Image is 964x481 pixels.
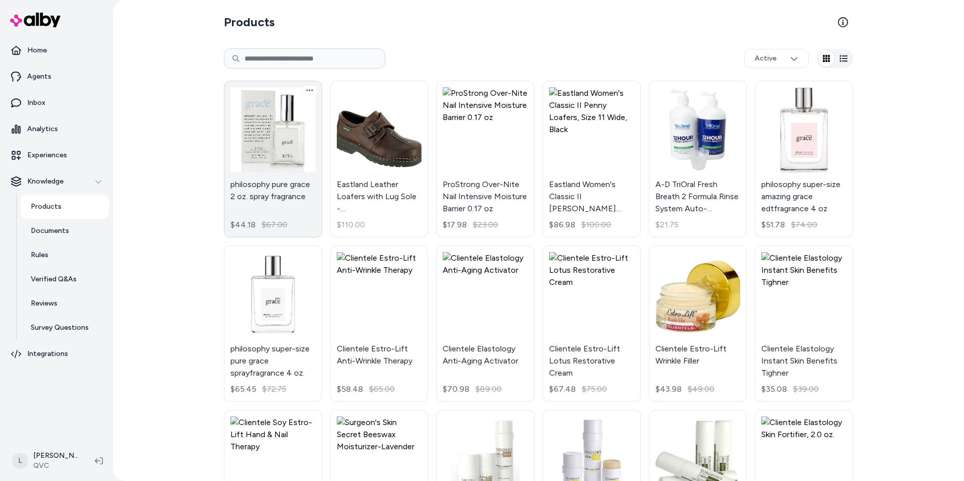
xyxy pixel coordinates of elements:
[21,291,109,316] a: Reviews
[436,81,534,237] a: ProStrong Over-Nite Nail Intensive Moisture Barrier 0.17 ozProStrong Over-Nite Nail Intensive Moi...
[330,246,429,402] a: Clientele Estro-Lift Anti-Wrinkle TherapyClientele Estro-Lift Anti-Wrinkle Therapy$58.48$65.00
[330,81,429,237] a: Eastland Leather Loafers with Lug Sole - Syracuse,10-1/2 MediumEastland Leather Loafers with Lug ...
[436,246,534,402] a: Clientele Elastology Anti-Aging ActivatorClientele Elastology Anti-Aging Activator$70.98$89.00
[4,65,109,89] a: Agents
[27,72,51,82] p: Agents
[744,49,809,68] button: Active
[4,169,109,194] button: Knowledge
[33,461,79,471] span: QVC
[224,81,322,237] a: philosophy pure grace 2 oz. spray fragrancephilosophy pure grace 2 oz. spray fragrance$44.18$67.00
[649,246,747,402] a: Clientele Estro-Lift Wrinkle FillerClientele Estro-Lift Wrinkle Filler$43.98$49.00
[4,143,109,167] a: Experiences
[31,274,77,284] p: Verified Q&As
[4,38,109,63] a: Home
[27,45,47,55] p: Home
[27,124,58,134] p: Analytics
[649,81,747,237] a: A-D TriOral Fresh Breath 2 Formula Rinse System Auto-Delivery,MintA-D TriOral Fresh Breath 2 Form...
[21,316,109,340] a: Survey Questions
[27,176,64,187] p: Knowledge
[755,246,853,402] a: Clientele Elastology Instant Skin Benefits TighnerClientele Elastology Instant Skin Benefits Tigh...
[21,195,109,219] a: Products
[10,13,61,27] img: alby Logo
[21,267,109,291] a: Verified Q&As
[31,226,69,236] p: Documents
[224,246,322,402] a: philosophy super-size pure grace sprayfragrance 4 oz.philosophy super-size pure grace sprayfragra...
[31,202,62,212] p: Products
[755,81,853,237] a: philosophy super-size amazing grace edtfragrance 4 ozphilosophy super-size amazing grace edtfragr...
[543,81,641,237] a: Eastland Women's Classic II Penny Loafers, Size 11 Wide, BlackEastland Women's Classic II [PERSON...
[31,250,48,260] p: Rules
[33,451,79,461] p: [PERSON_NAME]
[21,219,109,243] a: Documents
[31,298,57,309] p: Reviews
[543,246,641,402] a: Clientele Estro-Lift Lotus Restorative CreamClientele Estro-Lift Lotus Restorative Cream$67.48$75.00
[4,91,109,115] a: Inbox
[27,98,45,108] p: Inbox
[27,150,67,160] p: Experiences
[31,323,89,333] p: Survey Questions
[12,453,28,469] span: L
[4,342,109,366] a: Integrations
[27,349,68,359] p: Integrations
[6,445,87,477] button: L[PERSON_NAME]QVC
[4,117,109,141] a: Analytics
[21,243,109,267] a: Rules
[224,14,275,30] h2: Products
